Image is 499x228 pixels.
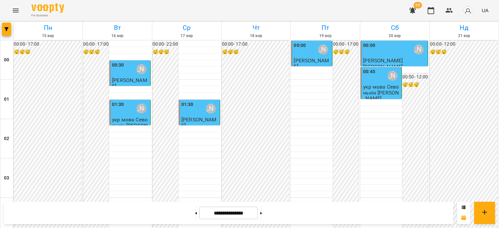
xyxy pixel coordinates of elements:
h6: 00:00 - 22:00 [153,41,178,48]
span: [PERSON_NAME] [294,57,329,69]
h6: 00 [4,56,9,64]
label: 00:30 [112,62,124,69]
span: укр мова Севонькін [PERSON_NAME] [112,116,148,134]
h6: 00:00 - 17:00 [83,41,109,48]
h6: 😴😴😴 [430,49,497,56]
h6: 17 вер [153,33,220,39]
h6: 18 вер [223,33,290,39]
h6: 00:00 - 17:00 [222,41,289,48]
div: Литвин Галина [388,71,397,81]
p: [PERSON_NAME] [363,64,403,70]
h6: Чт [223,23,290,33]
label: 00:00 [294,42,306,49]
h6: 19 вер [292,33,359,39]
h6: 😴😴😴 [333,49,359,56]
div: Литвин Галина [206,104,216,114]
label: 01:30 [181,101,194,108]
span: 60 [414,2,422,9]
h6: 00:50 - 12:00 [402,73,428,81]
h6: 16 вер [84,33,151,39]
h6: Вт [84,23,151,33]
h6: 00:00 - 12:00 [430,41,497,48]
h6: Сб [361,23,428,33]
span: UA [482,7,489,14]
h6: 😴😴😴 [222,49,289,56]
div: Литвин Галина [318,45,328,54]
label: 00:45 [363,68,375,75]
h6: 😴😴😴 [14,49,81,56]
h6: 00:00 - 17:00 [333,41,359,48]
span: [PERSON_NAME] [363,57,403,64]
h6: Пт [292,23,359,33]
h6: 03 [4,175,9,182]
h6: 15 вер [14,33,82,39]
img: Voopty Logo [31,3,64,13]
div: Литвин Галина [137,64,146,74]
h6: 😴😴😴 [153,49,178,56]
h6: 😴😴😴 [402,81,428,89]
h6: Пн [14,23,82,33]
h6: Нд [431,23,498,33]
div: Литвин Галина [137,104,146,114]
span: [PERSON_NAME] [112,77,147,89]
span: укр мова Севонькін [PERSON_NAME] [363,84,399,101]
button: Menu [8,3,24,18]
h6: 02 [4,135,9,142]
span: [PERSON_NAME] [181,116,217,128]
span: For Business [31,13,64,18]
h6: 20 вер [361,33,428,39]
h6: 00:00 - 17:00 [14,41,81,48]
h6: 😴😴😴 [83,49,109,56]
div: Литвин Галина [414,45,424,54]
button: UA [479,4,491,16]
h6: 21 вер [431,33,498,39]
label: 00:00 [363,42,375,49]
label: 01:30 [112,101,124,108]
img: avatar_s.png [463,6,472,15]
h6: Ср [153,23,220,33]
h6: 01 [4,96,9,103]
